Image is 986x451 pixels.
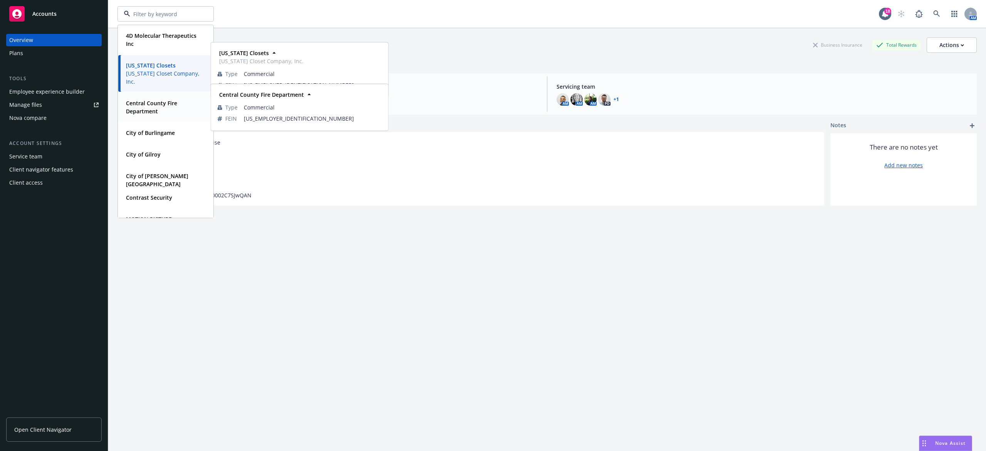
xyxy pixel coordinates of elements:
[947,6,962,22] a: Switch app
[6,140,102,147] div: Account settings
[32,11,57,17] span: Accounts
[6,75,102,82] div: Tools
[9,177,43,189] div: Client access
[126,32,196,47] strong: 4D Molecular Therapeutics Inc
[919,436,972,451] button: Nova Assist
[126,194,172,201] strong: Contrast Security
[9,150,42,163] div: Service team
[9,99,42,111] div: Manage files
[126,215,172,231] strong: MOTION PICTURE ASSOCIATION INC
[6,177,102,189] a: Client access
[557,93,569,106] img: photo
[6,112,102,124] a: Nova compare
[225,81,237,89] span: FEIN
[929,6,944,22] a: Search
[6,150,102,163] a: Service team
[225,114,237,123] span: FEIN
[939,38,964,52] div: Actions
[9,47,23,59] div: Plans
[584,93,597,106] img: photo
[126,129,175,136] strong: City of Burlingame
[225,103,238,111] span: Type
[884,8,891,15] div: 18
[219,57,304,65] span: [US_STATE] Closet Company, Inc.
[219,91,304,98] strong: Central County Fire Department
[598,93,610,106] img: photo
[126,62,176,69] strong: [US_STATE] Closets
[9,86,85,98] div: Employee experience builder
[6,47,102,59] a: Plans
[870,143,938,152] span: There are no notes yet
[193,191,252,199] span: 0010V00002C7SJwQAN
[14,426,72,434] span: Open Client Navigator
[244,114,382,123] span: [US_EMPLOYER_IDENTIFICATION_NUMBER]
[9,163,73,176] div: Client navigator features
[6,163,102,176] a: Client navigator features
[126,99,177,115] strong: Central County Fire Department
[927,37,977,53] button: Actions
[919,436,929,451] div: Drag to move
[894,6,909,22] a: Start snowing
[830,121,846,130] span: Notes
[126,172,188,196] strong: City of [PERSON_NAME][GEOGRAPHIC_DATA][PERSON_NAME]
[225,70,238,78] span: Type
[219,49,269,57] strong: [US_STATE] Closets
[244,103,382,111] span: Commercial
[126,151,161,158] strong: City of Gilroy
[809,40,866,50] div: Business Insurance
[557,82,971,91] span: Servicing team
[9,34,33,46] div: Overview
[872,40,921,50] div: Total Rewards
[614,97,619,102] a: +1
[570,93,583,106] img: photo
[130,10,198,18] input: Filter by keyword
[935,440,966,446] span: Nova Assist
[911,6,927,22] a: Report a Bug
[126,69,204,86] span: [US_STATE] Closet Company, Inc.
[244,81,382,89] span: [US_EMPLOYER_IDENTIFICATION_NUMBER]
[6,99,102,111] a: Manage files
[9,112,47,124] div: Nova compare
[6,3,102,25] a: Accounts
[244,70,382,78] span: Commercial
[6,86,102,98] a: Employee experience builder
[968,121,977,130] a: add
[884,161,923,169] a: Add new notes
[6,34,102,46] a: Overview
